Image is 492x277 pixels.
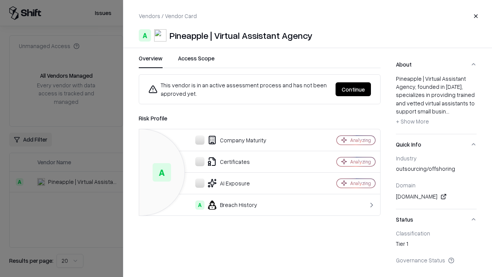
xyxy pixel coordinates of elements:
div: Risk Profile [139,113,381,123]
button: Overview [139,54,163,68]
div: A [195,200,204,210]
button: Access Scope [178,54,214,68]
div: Governance Status [396,257,477,264]
div: Breach History [145,200,310,210]
div: Certificates [145,157,310,166]
div: A [139,29,151,42]
div: Quick Info [396,155,477,209]
span: ... [446,108,449,115]
div: Pineapple | Virtual Assistant Agency, founded in [DATE], specializes in providing trained and vet... [396,75,477,128]
div: Tier 1 [396,240,477,250]
img: Pineapple | Virtual Assistant Agency [154,29,166,42]
button: Quick Info [396,134,477,155]
div: AI Exposure [145,179,310,188]
div: [DOMAIN_NAME] [396,192,477,201]
div: Domain [396,182,477,189]
p: Vendors / Vendor Card [139,12,197,20]
div: A [153,163,171,182]
div: This vendor is in an active assessment process and has not been approved yet. [148,81,329,98]
div: Company Maturity [145,135,310,145]
div: Analyzing [350,137,371,144]
button: Status [396,209,477,230]
div: Analyzing [350,159,371,165]
button: + Show More [396,115,429,128]
div: Classification [396,230,477,237]
span: + Show More [396,118,429,125]
div: Analyzing [350,180,371,187]
button: Continue [336,82,371,96]
div: outsourcing/offshoring [396,165,477,175]
div: Industry [396,155,477,162]
div: Pineapple | Virtual Assistant Agency [170,29,312,42]
button: About [396,54,477,75]
div: About [396,75,477,134]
